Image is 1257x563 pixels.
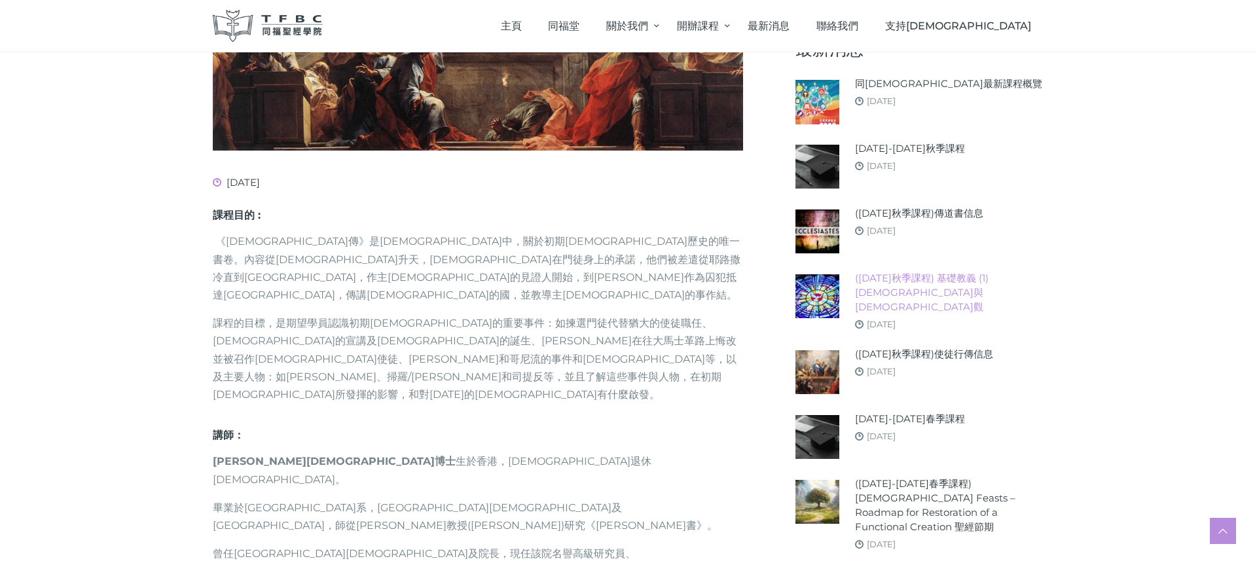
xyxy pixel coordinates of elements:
[677,20,719,32] span: 開辦課程
[213,232,743,304] p: 《[DEMOGRAPHIC_DATA]傳》是[DEMOGRAPHIC_DATA]中，關於初期[DEMOGRAPHIC_DATA]歷史的唯一書卷。內容從[DEMOGRAPHIC_DATA]升天，[...
[795,480,839,524] img: (2024-25年春季課程) Biblical Feasts – Roadmap for Restoration of a Functional Creation 聖經節期
[213,176,260,189] span: [DATE]
[501,20,522,32] span: 主頁
[748,20,790,32] span: 最新消息
[885,20,1031,32] span: 支持[DEMOGRAPHIC_DATA]
[867,160,896,171] a: [DATE]
[867,539,896,549] a: [DATE]
[795,209,839,253] img: (2025年秋季課程)傳道書信息
[867,225,896,236] a: [DATE]
[606,20,648,32] span: 關於我們
[535,7,593,45] a: 同福堂
[855,141,965,156] a: [DATE]-[DATE]秋季課程
[548,20,579,32] span: 同福堂
[213,314,743,403] p: 課程的目標，是期望學員認識初期[DEMOGRAPHIC_DATA]的重要事件：如揀選門徒代替猶大的使徒職任、[DEMOGRAPHIC_DATA]的宣講及[DEMOGRAPHIC_DATA]的誕生...
[867,96,896,106] a: [DATE]
[855,477,1044,534] a: ([DATE]-[DATE]春季課程) [DEMOGRAPHIC_DATA] Feasts – Roadmap for Restoration of a Functional Creation ...
[795,274,839,318] img: (2025年秋季課程) 基礎教義 (1) 聖靈觀與教會觀
[855,77,1042,91] a: 同[DEMOGRAPHIC_DATA]最新課程概覽
[855,412,965,426] a: [DATE]-[DATE]春季課程
[487,7,535,45] a: 主頁
[664,7,735,45] a: 開辦課程
[871,7,1044,45] a: 支持[DEMOGRAPHIC_DATA]
[855,347,993,361] a: ([DATE]秋季課程)使徒行傳信息
[213,429,244,441] strong: 講師：
[1210,518,1236,544] a: Scroll to top
[795,80,839,124] img: 同福聖經學院最新課程概覽
[592,7,663,45] a: 關於我們
[213,499,743,534] p: 畢業於[GEOGRAPHIC_DATA]系，[GEOGRAPHIC_DATA][DEMOGRAPHIC_DATA]及[GEOGRAPHIC_DATA]，師從[PERSON_NAME]教授([PE...
[803,7,872,45] a: 聯絡我們
[867,366,896,376] a: [DATE]
[867,431,896,441] a: [DATE]
[855,271,1044,314] a: ([DATE]秋季課程) 基礎教義 (1) [DEMOGRAPHIC_DATA]與[DEMOGRAPHIC_DATA]觀
[816,20,858,32] span: 聯絡我們
[213,209,261,221] span: 課程目的 :
[855,206,983,221] a: ([DATE]秋季課程)傳道書信息
[795,415,839,459] img: 2024-25年春季課程
[213,452,743,488] p: 生於香港，[DEMOGRAPHIC_DATA]退休[DEMOGRAPHIC_DATA]。
[795,145,839,189] img: 2025-26年秋季課程
[867,319,896,329] a: [DATE]
[213,455,456,467] strong: [PERSON_NAME][DEMOGRAPHIC_DATA]博士
[795,350,839,394] img: (2025年秋季課程)使徒行傳信息
[213,10,323,42] img: 同福聖經學院 TFBC
[735,7,803,45] a: 最新消息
